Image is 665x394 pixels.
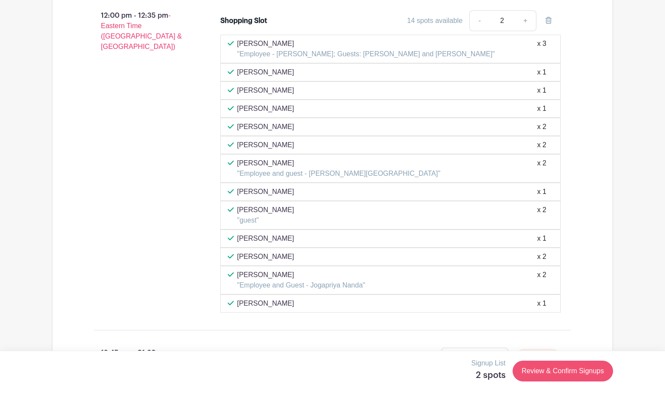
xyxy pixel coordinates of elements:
div: x 2 [537,205,546,226]
div: x 1 [537,233,546,244]
div: x 1 [537,67,546,78]
p: "Employee - [PERSON_NAME]; Guests: [PERSON_NAME] and [PERSON_NAME]" [237,49,495,59]
p: Signup List [471,358,506,368]
div: x 2 [537,270,546,291]
div: x 2 [537,122,546,132]
p: "Employee and Guest - Jogapriya Nanda" [237,280,365,291]
div: x 2 [537,158,546,179]
div: Shopping Slot [220,16,267,26]
div: x 1 [537,103,546,114]
a: Review & Confirm Signups [513,361,613,381]
p: [PERSON_NAME] [237,39,495,49]
div: x 2 [537,140,546,150]
p: 12:45 pm - 01:20 pm [80,344,207,393]
p: [PERSON_NAME] [237,187,294,197]
div: 14 spots available [407,16,462,26]
div: x 2 [537,252,546,262]
p: [PERSON_NAME] [237,85,294,96]
a: + [487,348,508,368]
button: Sign Up [515,349,561,367]
p: [PERSON_NAME] [237,298,294,309]
p: [PERSON_NAME] [237,122,294,132]
p: [PERSON_NAME] [237,270,365,280]
div: x 1 [537,85,546,96]
a: + [515,10,536,31]
a: - [469,10,489,31]
div: x 3 [537,39,546,59]
div: x 1 [537,298,546,309]
p: 12:00 pm - 12:35 pm [80,7,207,55]
a: - [441,348,461,368]
p: [PERSON_NAME] [237,158,441,168]
h5: 2 spots [471,370,506,381]
p: [PERSON_NAME] [237,140,294,150]
span: - Eastern Time ([GEOGRAPHIC_DATA] & [GEOGRAPHIC_DATA]) [101,12,182,50]
div: x 1 [537,187,546,197]
p: [PERSON_NAME] [237,252,294,262]
p: [PERSON_NAME] [237,103,294,114]
p: [PERSON_NAME] [237,233,294,244]
p: "Employee and guest - [PERSON_NAME][GEOGRAPHIC_DATA]" [237,168,441,179]
p: [PERSON_NAME] [237,205,294,215]
p: [PERSON_NAME] [237,67,294,78]
p: "guest" [237,215,294,226]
